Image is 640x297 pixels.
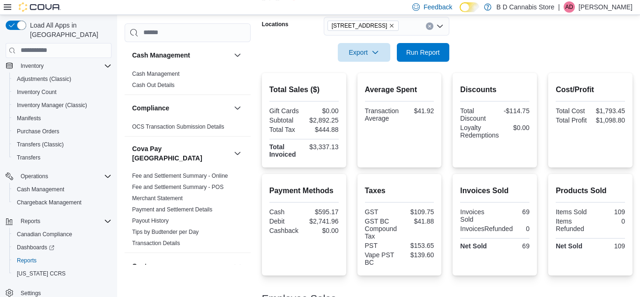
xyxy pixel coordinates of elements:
[17,244,54,251] span: Dashboards
[306,227,339,234] div: $0.00
[497,107,529,115] div: -$114.75
[132,144,230,163] button: Cova Pay [GEOGRAPHIC_DATA]
[343,43,385,62] span: Export
[460,2,479,12] input: Dark Mode
[460,185,529,196] h2: Invoices Sold
[460,208,493,223] div: Invoices Sold
[13,73,112,85] span: Adjustments (Classic)
[21,62,44,70] span: Inventory
[592,208,625,216] div: 109
[556,242,582,250] strong: Net Sold
[424,2,452,12] span: Feedback
[132,123,224,130] a: OCS Transaction Submission Details
[17,171,52,182] button: Operations
[365,242,398,249] div: PST
[132,184,223,190] a: Fee and Settlement Summary - POS
[269,84,339,95] h2: Total Sales ($)
[17,154,40,161] span: Transfers
[401,217,434,225] div: $41.88
[9,254,115,267] button: Reports
[9,183,115,196] button: Cash Management
[592,217,625,225] div: 0
[13,73,75,85] a: Adjustments (Classic)
[9,241,115,254] a: Dashboards
[9,72,115,86] button: Adjustments (Classic)
[132,217,169,224] a: Payout History
[13,268,69,279] a: [US_STATE] CCRS
[306,143,339,151] div: $3,337.13
[269,126,302,133] div: Total Tax
[566,1,573,13] span: AD
[332,21,387,30] span: [STREET_ADDRESS]
[132,172,228,180] span: Fee and Settlement Summary - Online
[269,185,339,196] h2: Payment Methods
[9,125,115,138] button: Purchase Orders
[558,1,560,13] p: |
[132,51,230,60] button: Cash Management
[26,21,112,39] span: Load All Apps in [GEOGRAPHIC_DATA]
[132,229,199,235] a: Tips by Budtender per Day
[9,151,115,164] button: Transfers
[13,229,76,240] a: Canadian Compliance
[19,2,61,12] img: Cova
[556,185,625,196] h2: Products Sold
[125,121,251,136] div: Compliance
[497,242,529,250] div: 69
[556,84,625,95] h2: Cost/Profit
[13,242,112,253] span: Dashboards
[132,195,183,202] a: Merchant Statement
[262,21,289,28] label: Locations
[556,107,588,115] div: Total Cost
[13,184,112,195] span: Cash Management
[2,170,115,183] button: Operations
[17,115,41,122] span: Manifests
[592,116,625,124] div: $1,098.80
[17,216,112,227] span: Reports
[9,228,115,241] button: Canadian Compliance
[406,48,440,57] span: Run Report
[132,240,180,246] a: Transaction Details
[13,87,112,98] span: Inventory Count
[17,88,57,96] span: Inventory Count
[306,208,339,216] div: $595.17
[17,171,112,182] span: Operations
[9,196,115,209] button: Chargeback Management
[13,229,112,240] span: Canadian Compliance
[232,261,243,272] button: Customer
[269,143,296,158] strong: Total Invoiced
[13,126,63,137] a: Purchase Orders
[579,1,633,13] p: [PERSON_NAME]
[17,231,72,238] span: Canadian Compliance
[13,197,85,208] a: Chargeback Management
[401,208,434,216] div: $109.75
[365,217,398,240] div: GST BC Compound Tax
[13,197,112,208] span: Chargeback Management
[132,123,224,130] span: OCS Transaction Submission Details
[436,22,444,30] button: Open list of options
[13,255,112,266] span: Reports
[389,23,394,29] button: Remove 213 City Centre Mall from selection in this group
[232,102,243,114] button: Compliance
[17,199,82,206] span: Chargeback Management
[516,225,529,232] div: 0
[132,103,230,113] button: Compliance
[13,152,112,163] span: Transfers
[564,1,575,13] div: Aman Dhillon
[306,107,339,115] div: $0.00
[132,261,163,271] h3: Customer
[269,217,302,225] div: Debit
[9,267,115,280] button: [US_STATE] CCRS
[2,215,115,228] button: Reports
[17,257,37,264] span: Reports
[132,217,169,225] span: Payout History
[460,124,499,139] div: Loyalty Redemptions
[17,60,112,72] span: Inventory
[13,126,112,137] span: Purchase Orders
[17,101,87,109] span: Inventory Manager (Classic)
[9,86,115,99] button: Inventory Count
